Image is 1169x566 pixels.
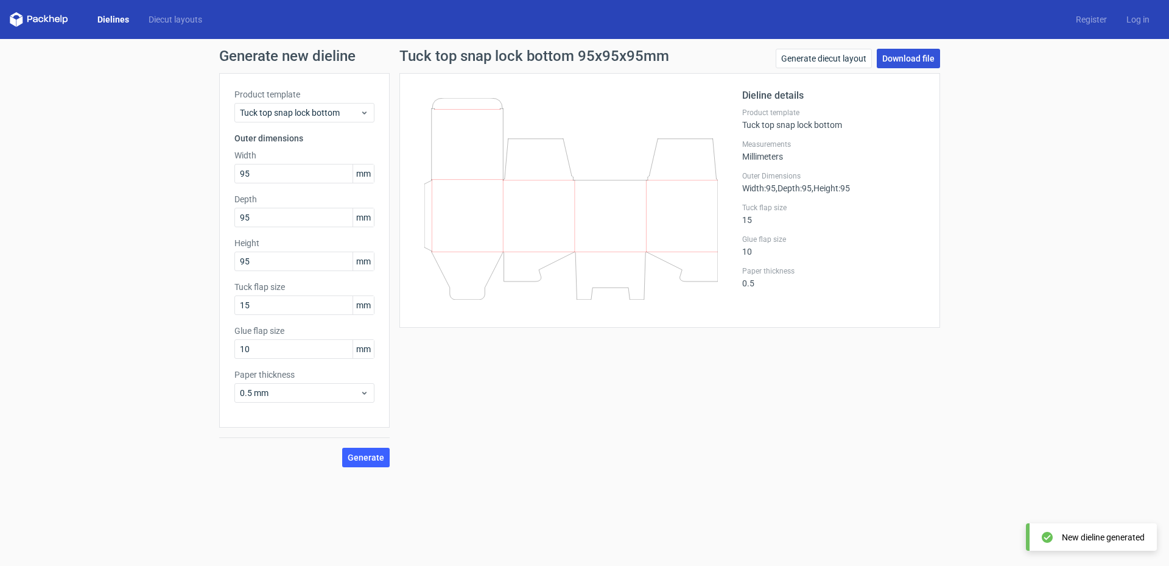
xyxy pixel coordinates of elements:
label: Product template [234,88,374,101]
label: Tuck flap size [742,203,925,213]
label: Height [234,237,374,249]
label: Depth [234,193,374,205]
label: Width [234,149,374,161]
label: Glue flap size [742,235,925,244]
label: Paper thickness [234,369,374,381]
label: Product template [742,108,925,118]
div: 15 [742,203,925,225]
span: Width : 95 [742,183,776,193]
span: , Height : 95 [812,183,850,193]
label: Outer Dimensions [742,171,925,181]
button: Generate [342,448,390,467]
span: Tuck top snap lock bottom [240,107,360,119]
h1: Tuck top snap lock bottom 95x95x95mm [399,49,669,63]
h2: Dieline details [742,88,925,103]
a: Dielines [88,13,139,26]
span: , Depth : 95 [776,183,812,193]
label: Measurements [742,140,925,149]
span: Generate [348,453,384,462]
div: 10 [742,235,925,256]
label: Paper thickness [742,266,925,276]
span: mm [353,252,374,271]
a: Download file [877,49,940,68]
div: Millimeters [742,140,925,161]
div: New dieline generated [1062,531,1145,543]
a: Log in [1117,13,1159,26]
a: Diecut layouts [139,13,212,26]
label: Glue flap size [234,325,374,337]
span: mm [353,296,374,314]
span: mm [353,208,374,227]
label: Tuck flap size [234,281,374,293]
span: mm [353,164,374,183]
h3: Outer dimensions [234,132,374,144]
span: 0.5 mm [240,387,360,399]
a: Generate diecut layout [776,49,872,68]
div: Tuck top snap lock bottom [742,108,925,130]
a: Register [1066,13,1117,26]
div: 0.5 [742,266,925,288]
h1: Generate new dieline [219,49,950,63]
span: mm [353,340,374,358]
